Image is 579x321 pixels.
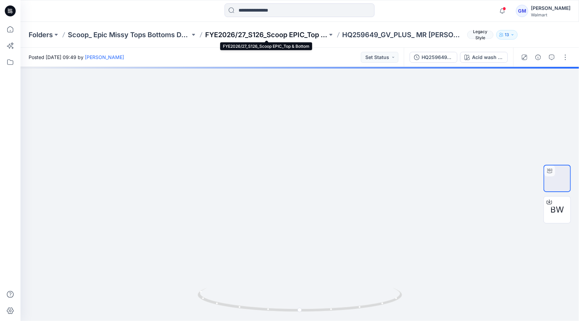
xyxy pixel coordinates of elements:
span: Legacy Style [467,31,493,39]
button: Acid wash in Rose mum color [460,52,508,63]
a: Scoop_ Epic Missy Tops Bottoms Dress [68,30,190,40]
div: GM [516,5,528,17]
a: [PERSON_NAME] [85,54,124,60]
div: [PERSON_NAME] [531,4,570,12]
span: Posted [DATE] 09:49 by [29,54,124,61]
button: 13 [496,30,518,40]
button: Legacy Style [464,30,493,40]
div: Walmart [531,12,570,17]
p: 13 [505,31,509,39]
a: FYE2026/27_S126_Scoop EPIC_Top & Bottom [205,30,327,40]
div: HQ259649_GV_PLUS_ MR [PERSON_NAME] Wide Leg [422,54,453,61]
p: HQ259649_GV_PLUS_ MR [PERSON_NAME] Wide Leg [342,30,465,40]
span: BW [550,204,564,216]
a: Folders [29,30,53,40]
div: Acid wash in Rose mum color [472,54,503,61]
button: HQ259649_GV_PLUS_ MR [PERSON_NAME] Wide Leg [410,52,457,63]
button: Details [533,52,544,63]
